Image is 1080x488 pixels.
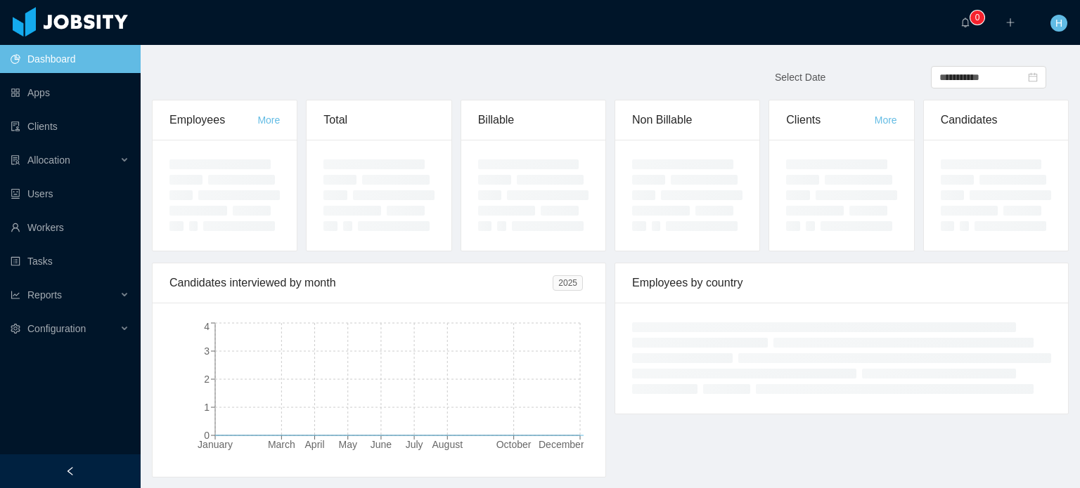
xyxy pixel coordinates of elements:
[406,439,423,450] tspan: July
[632,263,1051,303] div: Employees by country
[305,439,325,450] tspan: April
[478,100,589,140] div: Billable
[257,114,280,126] a: More
[268,439,295,450] tspan: March
[11,324,20,334] i: icon: setting
[198,439,233,450] tspan: January
[27,323,86,334] span: Configuration
[323,100,434,140] div: Total
[204,321,210,332] tspan: 4
[371,439,392,450] tspan: June
[27,289,62,301] span: Reports
[432,439,463,450] tspan: August
[11,45,129,73] a: icon: pie-chartDashboard
[970,11,984,25] sup: 0
[169,100,257,140] div: Employees
[786,100,874,140] div: Clients
[632,100,742,140] div: Non Billable
[11,79,129,107] a: icon: appstoreApps
[11,180,129,208] a: icon: robotUsers
[11,112,129,140] a: icon: auditClients
[1028,72,1038,82] i: icon: calendar
[496,439,532,450] tspan: October
[11,155,20,165] i: icon: solution
[941,100,1051,140] div: Candidates
[27,154,70,166] span: Allocation
[1005,18,1015,27] i: icon: plus
[11,213,129,242] a: icon: userWorkers
[169,263,553,303] div: Candidates interviewed by month
[204,402,210,413] tspan: 1
[553,275,583,291] span: 2025
[775,72,825,83] span: Select Date
[11,290,20,300] i: icon: line-chart
[1055,15,1062,32] span: H
[204,345,210,357] tspan: 3
[204,374,210,385] tspan: 2
[11,247,129,275] a: icon: profileTasks
[960,18,970,27] i: icon: bell
[539,439,584,450] tspan: December
[875,114,897,126] a: More
[339,439,357,450] tspan: May
[204,430,210,441] tspan: 0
